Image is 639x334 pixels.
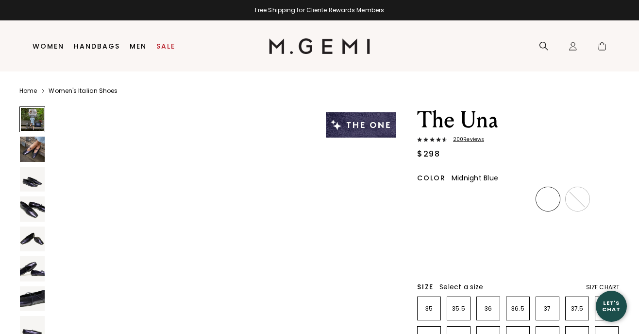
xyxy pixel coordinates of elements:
[448,218,470,240] img: Gunmetal
[20,286,45,311] img: The Una
[417,283,434,291] h2: Size
[417,137,620,144] a: 200Reviews
[595,305,618,313] p: 38
[417,106,620,134] h1: The Una
[20,137,45,161] img: The Una
[49,87,118,95] a: Women's Italian Shoes
[20,167,45,192] img: The Una
[536,305,559,313] p: 37
[33,42,64,50] a: Women
[448,188,470,210] img: Leopard Print
[506,305,529,313] p: 36.5
[452,173,498,183] span: Midnight Blue
[478,218,500,240] img: Military
[417,148,440,160] div: $298
[417,174,446,182] h2: Color
[567,218,589,240] img: Ecru
[156,42,175,50] a: Sale
[507,188,529,210] img: Cocoa
[19,87,37,95] a: Home
[537,188,559,210] img: Midnight Blue
[566,305,589,313] p: 37.5
[596,188,618,210] img: Gold
[269,38,370,54] img: M.Gemi
[74,42,120,50] a: Handbags
[419,247,440,269] img: Navy
[447,137,484,142] span: 200 Review s
[567,188,589,210] img: Burgundy
[20,196,45,221] img: The Una
[586,283,620,291] div: Size Chart
[596,218,618,240] img: Ballerina Pink
[478,188,500,210] img: Black
[439,282,483,292] span: Select a size
[419,218,440,240] img: Silver
[20,256,45,281] img: The Una
[537,218,559,240] img: Antique Rose
[130,42,147,50] a: Men
[418,305,440,313] p: 35
[596,300,627,312] div: Let's Chat
[507,218,529,240] img: Chocolate
[20,227,45,251] img: The Una
[447,305,470,313] p: 35.5
[477,305,500,313] p: 36
[419,188,440,210] img: Light Tan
